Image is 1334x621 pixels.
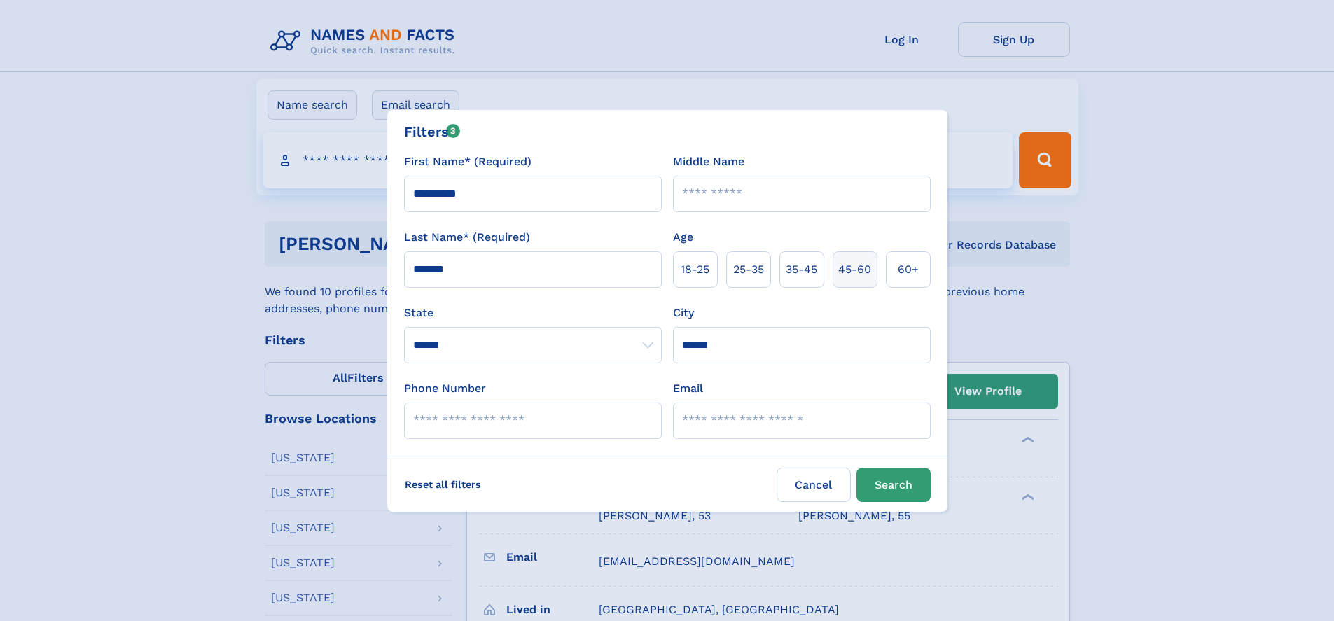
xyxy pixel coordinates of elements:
[673,305,694,321] label: City
[673,380,703,397] label: Email
[838,261,871,278] span: 45‑60
[404,380,486,397] label: Phone Number
[404,121,461,142] div: Filters
[404,153,531,170] label: First Name* (Required)
[404,229,530,246] label: Last Name* (Required)
[404,305,662,321] label: State
[673,153,744,170] label: Middle Name
[777,468,851,502] label: Cancel
[673,229,693,246] label: Age
[898,261,919,278] span: 60+
[856,468,931,502] button: Search
[733,261,764,278] span: 25‑35
[681,261,709,278] span: 18‑25
[396,468,490,501] label: Reset all filters
[786,261,817,278] span: 35‑45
